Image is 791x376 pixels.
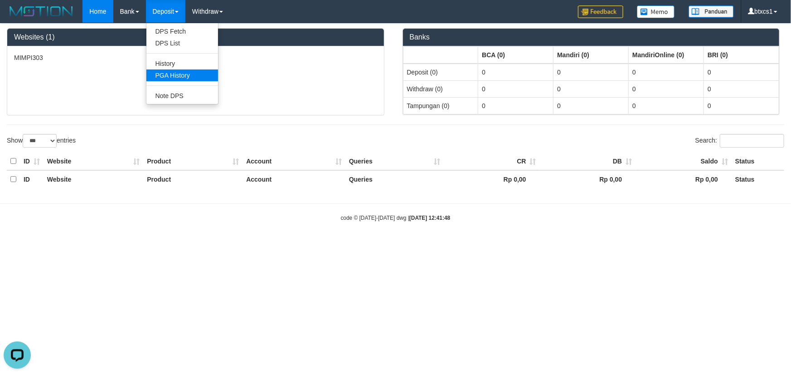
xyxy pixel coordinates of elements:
td: 0 [478,80,553,97]
td: 0 [704,97,779,114]
td: 0 [629,64,704,81]
th: Group: activate to sort column ascending [704,46,779,64]
th: CR [444,153,540,170]
td: 0 [478,64,553,81]
td: 0 [553,80,629,97]
a: DPS List [146,37,218,49]
th: Website [44,153,143,170]
strong: [DATE] 12:41:48 [409,215,450,221]
th: ID [20,170,44,188]
td: 0 [704,64,779,81]
img: Feedback.jpg [578,5,623,18]
th: Rp 0,00 [636,170,732,188]
td: 0 [553,64,629,81]
small: code © [DATE]-[DATE] dwg | [341,215,451,221]
th: Product [143,170,243,188]
th: Account [243,153,345,170]
td: 0 [478,97,553,114]
th: DB [540,153,636,170]
th: Status [732,170,784,188]
th: Saldo [636,153,732,170]
th: Group: activate to sort column ascending [629,46,704,64]
td: 0 [704,80,779,97]
p: MIMPI303 [14,53,377,62]
img: MOTION_logo.png [7,5,76,18]
th: Account [243,170,345,188]
h3: Banks [410,33,773,41]
th: Group: activate to sort column ascending [478,46,553,64]
a: DPS Fetch [146,25,218,37]
a: History [146,58,218,69]
a: Note DPS [146,90,218,102]
select: Showentries [23,134,57,148]
th: Rp 0,00 [540,170,636,188]
th: Group: activate to sort column ascending [553,46,629,64]
th: ID [20,153,44,170]
th: Website [44,170,143,188]
th: Queries [345,153,444,170]
label: Search: [695,134,784,148]
input: Search: [720,134,784,148]
th: Rp 0,00 [444,170,540,188]
td: 0 [553,97,629,114]
button: Open LiveChat chat widget [4,4,31,31]
td: Withdraw (0) [403,80,478,97]
th: Status [732,153,784,170]
th: Queries [345,170,444,188]
th: Group: activate to sort column ascending [403,46,478,64]
th: Product [143,153,243,170]
label: Show entries [7,134,76,148]
td: 0 [629,97,704,114]
td: Tampungan (0) [403,97,478,114]
img: panduan.png [689,5,734,18]
td: Deposit (0) [403,64,478,81]
td: 0 [629,80,704,97]
h3: Websites (1) [14,33,377,41]
a: PGA History [146,69,218,81]
img: Button%20Memo.svg [637,5,675,18]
